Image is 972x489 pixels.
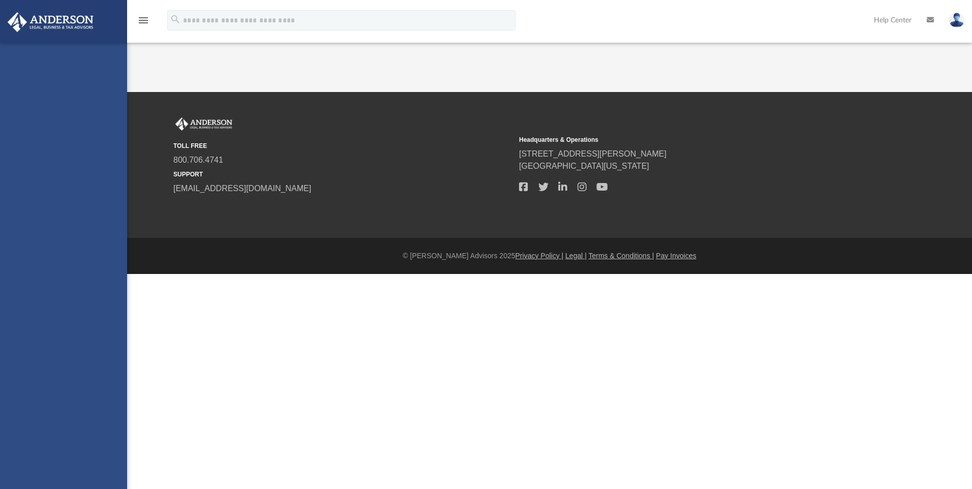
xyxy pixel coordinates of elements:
img: User Pic [949,13,964,27]
i: search [170,14,181,25]
a: Pay Invoices [656,252,696,260]
a: [EMAIL_ADDRESS][DOMAIN_NAME] [173,184,311,193]
img: Anderson Advisors Platinum Portal [5,12,97,32]
a: [STREET_ADDRESS][PERSON_NAME] [519,149,666,158]
small: Headquarters & Operations [519,135,858,144]
a: Privacy Policy | [515,252,564,260]
small: TOLL FREE [173,141,512,150]
small: SUPPORT [173,170,512,179]
i: menu [137,14,149,26]
a: Terms & Conditions | [589,252,654,260]
a: [GEOGRAPHIC_DATA][US_STATE] [519,162,649,170]
a: Legal | [565,252,587,260]
a: menu [137,19,149,26]
div: © [PERSON_NAME] Advisors 2025 [127,251,972,261]
a: 800.706.4741 [173,156,223,164]
img: Anderson Advisors Platinum Portal [173,117,234,131]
